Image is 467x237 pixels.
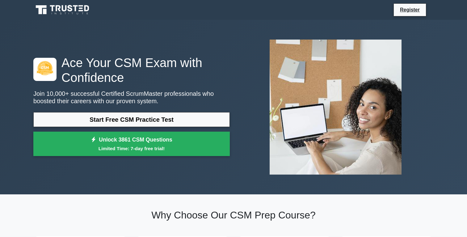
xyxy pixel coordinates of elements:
[33,55,230,85] h1: Ace Your CSM Exam with Confidence
[33,112,230,127] a: Start Free CSM Practice Test
[41,145,222,152] small: Limited Time: 7-day free trial!
[33,209,434,221] h2: Why Choose Our CSM Prep Course?
[33,90,230,105] p: Join 10,000+ successful Certified ScrumMaster professionals who boosted their careers with our pr...
[33,132,230,156] a: Unlock 3861 CSM QuestionsLimited Time: 7-day free trial!
[396,6,423,14] a: Register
